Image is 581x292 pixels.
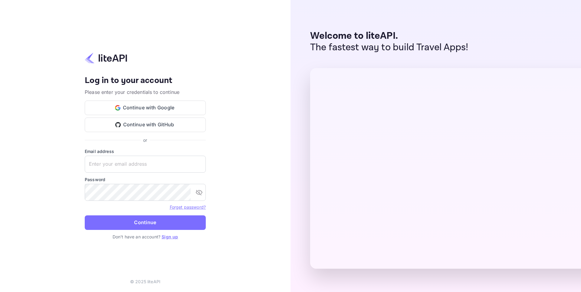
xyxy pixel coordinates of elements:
[85,156,206,173] input: Enter your email address
[85,88,206,96] p: Please enter your credentials to continue
[85,176,206,183] label: Password
[130,278,160,285] p: © 2025 liteAPI
[170,204,206,210] a: Forget password?
[85,234,206,240] p: Don't have an account?
[143,137,147,143] p: or
[162,234,178,239] a: Sign up
[193,186,205,198] button: toggle password visibility
[85,148,206,154] label: Email address
[85,75,206,86] h4: Log in to your account
[85,215,206,230] button: Continue
[310,30,468,42] p: Welcome to liteAPI.
[310,42,468,53] p: The fastest way to build Travel Apps!
[85,101,206,115] button: Continue with Google
[85,118,206,132] button: Continue with GitHub
[85,52,127,64] img: liteapi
